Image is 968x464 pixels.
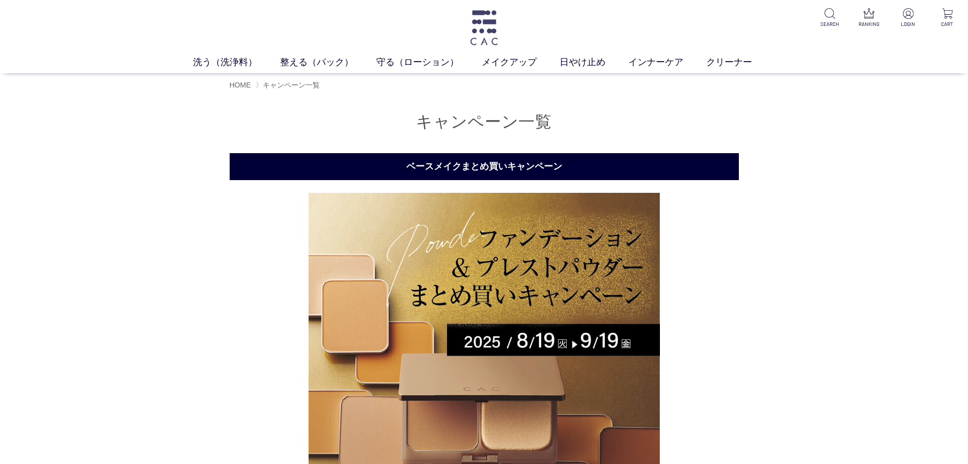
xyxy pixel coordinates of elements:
[817,20,842,28] p: SEARCH
[376,55,482,69] a: 守る（ローション）
[817,8,842,28] a: SEARCH
[280,55,376,69] a: 整える（パック）
[856,20,881,28] p: RANKING
[628,55,706,69] a: インナーケア
[263,81,320,89] span: キャンペーン一覧
[935,20,960,28] p: CART
[706,55,775,69] a: クリーナー
[560,55,628,69] a: 日やけ止め
[935,8,960,28] a: CART
[230,153,739,180] h2: ベースメイクまとめ買いキャンペーン
[256,80,322,90] li: 〉
[896,20,921,28] p: LOGIN
[482,55,560,69] a: メイクアップ
[193,55,280,69] a: 洗う（洗浄料）
[230,81,251,89] a: HOME
[896,8,921,28] a: LOGIN
[230,111,739,133] h1: キャンペーン一覧
[468,10,500,45] img: logo
[856,8,881,28] a: RANKING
